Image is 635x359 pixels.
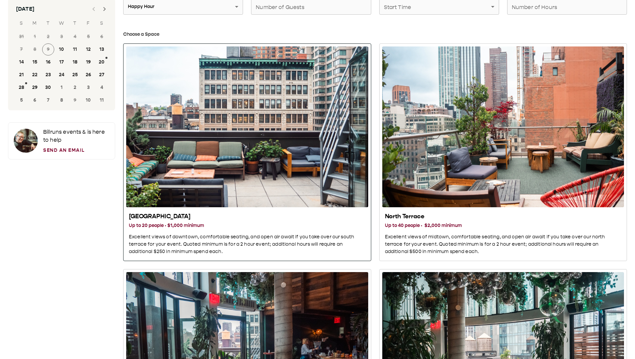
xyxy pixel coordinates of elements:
[82,56,94,68] button: 19
[15,94,27,106] button: 5
[15,69,27,81] button: 21
[69,69,81,81] button: 25
[42,17,54,30] span: Tuesday
[96,94,108,106] button: 11
[43,147,109,154] a: Send an Email
[29,56,41,68] button: 15
[29,82,41,94] button: 29
[385,213,622,221] h2: North Terrace
[42,94,54,106] button: 7
[82,94,94,106] button: 10
[385,233,622,255] p: Excellent views of midtown, comfortable seating, and open air await if you take over our north te...
[123,43,371,261] button: South Terrace
[123,31,627,38] h3: Choose a Space
[42,69,54,81] button: 23
[96,17,108,30] span: Saturday
[82,69,94,81] button: 26
[56,56,68,68] button: 17
[129,233,366,255] p: Excellent views of downtown, comfortable seating, and open air await if you take over our south t...
[56,69,68,81] button: 24
[69,56,81,68] button: 18
[98,2,111,16] button: Next month
[82,82,94,94] button: 3
[43,128,109,144] p: Bill runs events & is here to help
[82,43,94,55] button: 12
[15,56,27,68] button: 14
[385,222,622,229] h3: Up to 40 people · $2,000 minimum
[42,56,54,68] button: 16
[69,82,81,94] button: 2
[82,17,94,30] span: Friday
[379,43,627,261] button: North Terrace
[16,5,34,13] div: [DATE]
[96,56,108,68] button: 20
[69,17,81,30] span: Thursday
[96,43,108,55] button: 13
[96,69,108,81] button: 27
[29,17,41,30] span: Monday
[96,82,108,94] button: 4
[56,82,68,94] button: 1
[129,222,366,229] h3: Up to 20 people · $1,000 minimum
[69,43,81,55] button: 11
[29,69,41,81] button: 22
[56,43,68,55] button: 10
[42,82,54,94] button: 30
[15,82,27,94] button: 28
[129,213,366,221] h2: [GEOGRAPHIC_DATA]
[29,94,41,106] button: 6
[56,94,68,106] button: 8
[56,17,68,30] span: Wednesday
[15,17,27,30] span: Sunday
